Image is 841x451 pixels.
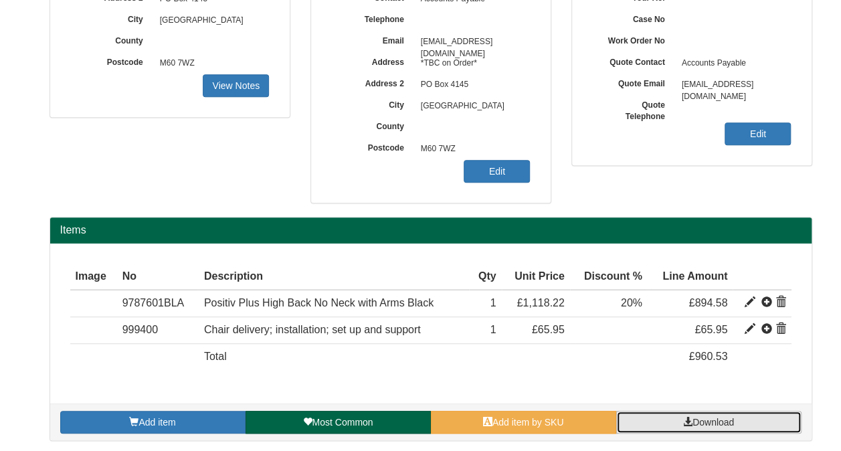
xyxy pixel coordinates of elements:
[675,74,791,96] span: [EMAIL_ADDRESS][DOMAIN_NAME]
[331,96,414,111] label: City
[532,324,565,335] span: £65.95
[331,10,414,25] label: Telephone
[469,264,501,290] th: Qty
[331,74,414,90] label: Address 2
[331,139,414,154] label: Postcode
[592,10,675,25] label: Case No
[70,10,153,25] label: City
[60,224,802,236] h2: Items
[621,297,642,308] span: 20%
[331,117,414,132] label: County
[648,264,733,290] th: Line Amount
[725,122,791,145] a: Edit
[117,290,199,317] td: 9787601BLA
[203,74,269,97] a: View Notes
[490,297,496,308] span: 1
[414,139,531,160] span: M60 7WZ
[517,297,565,308] span: £1,118.22
[331,53,414,68] label: Address
[414,31,531,53] span: [EMAIL_ADDRESS][DOMAIN_NAME]
[312,417,373,428] span: Most Common
[70,31,153,47] label: County
[331,31,414,47] label: Email
[153,10,270,31] span: [GEOGRAPHIC_DATA]
[138,417,175,428] span: Add item
[502,264,570,290] th: Unit Price
[153,53,270,74] span: M60 7WZ
[490,324,496,335] span: 1
[204,324,421,335] span: Chair delivery; installation; set up and support
[70,264,117,290] th: Image
[592,53,675,68] label: Quote Contact
[570,264,648,290] th: Discount %
[117,317,199,344] td: 999400
[199,264,470,290] th: Description
[414,74,531,96] span: PO Box 4145
[616,411,802,434] a: Download
[199,344,470,370] td: Total
[414,53,531,74] span: *TBC on Order*
[117,264,199,290] th: No
[692,417,734,428] span: Download
[592,74,675,90] label: Quote Email
[688,351,727,362] span: £960.53
[464,160,530,183] a: Edit
[592,31,675,47] label: Work Order No
[204,297,434,308] span: Positiv Plus High Back No Neck with Arms Black
[492,417,564,428] span: Add item by SKU
[70,53,153,68] label: Postcode
[675,53,791,74] span: Accounts Payable
[414,96,531,117] span: [GEOGRAPHIC_DATA]
[694,324,727,335] span: £65.95
[592,96,675,122] label: Quote Telephone
[688,297,727,308] span: £894.58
